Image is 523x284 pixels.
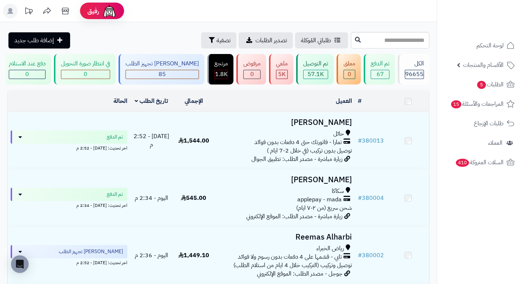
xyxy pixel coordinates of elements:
[358,136,362,145] span: #
[371,60,389,68] div: تم الدفع
[52,54,117,85] a: في انتظار صورة التحويل 0
[371,70,389,79] div: 67
[87,7,99,15] span: رفيق
[257,269,342,278] span: جوجل - مصدر الطلب: الموقع الإلكتروني
[206,54,235,85] a: مرتجع 1.8K
[235,54,268,85] a: مرفوض 0
[455,157,504,168] span: السلات المتروكة
[477,81,486,89] span: 5
[442,76,519,93] a: الطلبات5
[267,146,352,155] span: توصيل بدون تركيب (في خلال 2-7 ايام )
[107,133,123,141] span: تم الدفع
[126,60,199,68] div: [PERSON_NAME] تجهيز الطلب
[442,115,519,132] a: طلبات الإرجاع
[233,261,352,270] span: توصيل وتركيب (التركيب خلال 4 ايام من استلام الطلب)
[332,187,344,195] span: سكاكا
[19,4,38,20] a: تحديثات المنصة
[295,32,348,48] a: طلباتي المُوكلة
[239,32,293,48] a: تصدير الطلبات
[358,194,362,202] span: #
[134,132,169,149] span: [DATE] - 2:52 م
[476,79,504,90] span: الطلبات
[181,194,206,202] span: 545.00
[215,70,228,79] div: 1847
[396,54,431,85] a: الكل96655
[303,60,328,68] div: تم التوصيل
[25,70,29,79] span: 0
[344,70,355,79] div: 0
[11,201,127,209] div: اخر تحديث: [DATE] - 2:34 م
[11,258,127,266] div: اخر تحديث: [DATE] - 2:52 م
[14,36,54,45] span: إضافة طلب جديد
[336,97,352,105] a: العميل
[377,70,384,79] span: 67
[9,70,45,79] div: 0
[218,176,352,184] h3: [PERSON_NAME]
[250,70,254,79] span: 0
[348,70,351,79] span: 0
[113,97,127,105] a: الحالة
[59,248,123,255] span: [PERSON_NAME] تجهيز الطلب
[178,251,209,260] span: 1,449.10
[244,70,260,79] div: 0
[243,60,261,68] div: مرفوض
[117,54,206,85] a: [PERSON_NAME] تجهيز الطلب 85
[246,212,342,221] span: زيارة مباشرة - مصدر الطلب: الموقع الإلكتروني
[456,159,469,167] span: 410
[61,70,110,79] div: 0
[0,54,52,85] a: دفع عند الاستلام 0
[11,255,29,273] div: Open Intercom Messenger
[251,155,342,163] span: زيارة مباشرة - مصدر الطلب: تطبيق الجوال
[344,60,355,68] div: معلق
[254,138,342,147] span: تمارا - فاتورتك حتى 4 دفعات بدون فوائد
[295,54,335,85] a: تم التوصيل 57.1K
[102,4,117,18] img: ai-face.png
[178,136,209,145] span: 1,544.00
[488,138,502,148] span: العملاء
[135,194,168,202] span: اليوم - 2:34 م
[358,194,384,202] a: #380004
[185,97,203,105] a: الإجمالي
[107,191,123,198] span: تم الدفع
[296,204,352,212] span: شحن سريع (من ٢-٧ ايام)
[405,70,424,79] span: 96655
[358,97,362,105] a: #
[201,32,236,48] button: تصفية
[358,251,362,260] span: #
[276,70,287,79] div: 4998
[442,95,519,113] a: المراجعات والأسئلة15
[11,144,127,151] div: اخر تحديث: [DATE] - 2:52 م
[61,60,110,68] div: في انتظار صورة التحويل
[333,130,344,138] span: حائل
[316,244,344,253] span: رياض الخبراء
[218,118,352,127] h3: [PERSON_NAME]
[451,100,461,108] span: 15
[9,60,46,68] div: دفع عند الاستلام
[442,154,519,171] a: السلات المتروكة410
[362,54,396,85] a: تم الدفع 67
[442,134,519,152] a: العملاء
[84,70,87,79] span: 0
[135,251,168,260] span: اليوم - 2:36 م
[215,70,228,79] span: 1.8K
[473,19,516,35] img: logo-2.png
[301,36,331,45] span: طلباتي المُوكلة
[268,54,295,85] a: ملغي 5K
[218,233,352,241] h3: Reemas Alharbi
[358,251,384,260] a: #380002
[297,195,342,204] span: applepay - mada
[276,60,288,68] div: ملغي
[278,70,286,79] span: 5K
[214,60,228,68] div: مرتجع
[405,60,424,68] div: الكل
[255,36,287,45] span: تصدير الطلبات
[358,136,384,145] a: #380013
[304,70,328,79] div: 57058
[476,40,504,51] span: لوحة التحكم
[126,70,199,79] div: 85
[335,54,362,85] a: معلق 0
[308,70,324,79] span: 57.1K
[463,60,504,70] span: الأقسام والمنتجات
[135,97,168,105] a: تاريخ الطلب
[450,99,504,109] span: المراجعات والأسئلة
